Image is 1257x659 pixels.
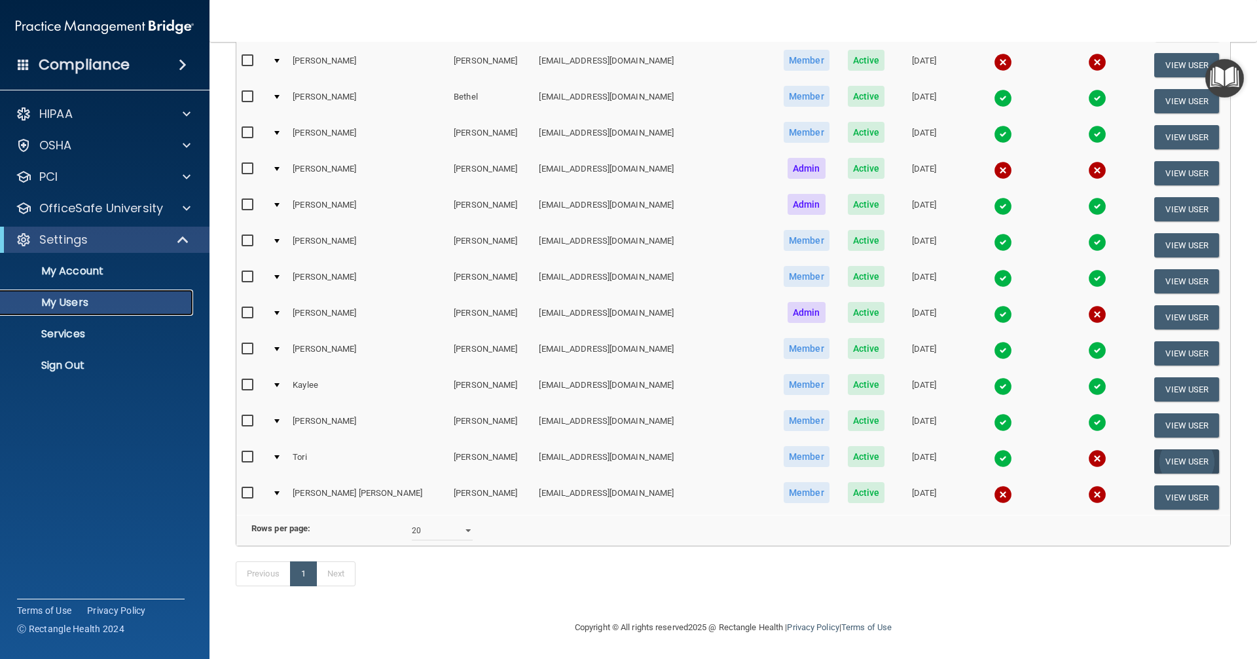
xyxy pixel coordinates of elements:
td: [PERSON_NAME] [448,371,534,407]
td: [EMAIL_ADDRESS][DOMAIN_NAME] [534,263,774,299]
td: [PERSON_NAME] [PERSON_NAME] [287,480,448,515]
td: [EMAIL_ADDRESS][DOMAIN_NAME] [534,299,774,335]
p: OfficeSafe University [39,200,163,216]
button: View User [1154,305,1219,329]
td: [DATE] [894,119,955,155]
td: [PERSON_NAME] [287,227,448,263]
span: Member [784,374,829,395]
span: Active [848,194,885,215]
span: Member [784,338,829,359]
img: tick.e7d51cea.svg [994,413,1012,432]
span: Member [784,230,829,251]
td: [PERSON_NAME] [448,119,534,155]
img: cross.ca9f0e7f.svg [994,161,1012,179]
td: [PERSON_NAME] [287,407,448,443]
span: Member [784,86,829,107]
span: Admin [788,194,826,215]
td: Kaylee [287,371,448,407]
img: cross.ca9f0e7f.svg [1088,53,1106,71]
button: View User [1154,449,1219,474]
td: [DATE] [894,407,955,443]
span: Active [848,410,885,431]
td: [PERSON_NAME] [448,227,534,263]
span: Active [848,86,885,107]
td: [PERSON_NAME] [448,407,534,443]
td: [PERSON_NAME] [287,83,448,119]
a: PCI [16,169,191,185]
img: tick.e7d51cea.svg [1088,269,1106,288]
td: [EMAIL_ADDRESS][DOMAIN_NAME] [534,371,774,407]
span: Ⓒ Rectangle Health 2024 [17,622,124,635]
img: cross.ca9f0e7f.svg [1088,305,1106,324]
td: [PERSON_NAME] [287,299,448,335]
td: [EMAIL_ADDRESS][DOMAIN_NAME] [534,191,774,227]
td: [PERSON_NAME] [287,47,448,83]
p: Settings [39,232,88,248]
button: View User [1154,125,1219,149]
span: Active [848,122,885,143]
button: View User [1154,413,1219,438]
span: Member [784,266,829,287]
td: [PERSON_NAME] [287,335,448,371]
td: Tori [287,443,448,480]
td: [EMAIL_ADDRESS][DOMAIN_NAME] [534,227,774,263]
td: [PERSON_NAME] [448,191,534,227]
button: View User [1154,233,1219,257]
td: [PERSON_NAME] [448,335,534,371]
a: Previous [236,561,291,586]
td: [EMAIL_ADDRESS][DOMAIN_NAME] [534,407,774,443]
b: Rows per page: [251,523,310,533]
a: OfficeSafe University [16,200,191,216]
span: Active [848,302,885,323]
img: tick.e7d51cea.svg [994,341,1012,360]
img: tick.e7d51cea.svg [1088,341,1106,360]
span: Member [784,482,829,503]
td: [DATE] [894,47,955,83]
img: tick.e7d51cea.svg [994,377,1012,396]
img: cross.ca9f0e7f.svg [994,485,1012,504]
td: [DATE] [894,299,955,335]
p: My Users [9,296,187,309]
img: cross.ca9f0e7f.svg [1088,161,1106,179]
img: cross.ca9f0e7f.svg [1088,485,1106,504]
span: Active [848,482,885,503]
span: Active [848,50,885,71]
td: [DATE] [894,335,955,371]
td: [EMAIL_ADDRESS][DOMAIN_NAME] [534,47,774,83]
td: [PERSON_NAME] [448,443,534,480]
span: Admin [788,302,826,323]
span: Active [848,338,885,359]
a: Next [316,561,355,586]
td: [DATE] [894,263,955,299]
span: Active [848,374,885,395]
td: [EMAIL_ADDRESS][DOMAIN_NAME] [534,443,774,480]
span: Member [784,50,829,71]
td: [EMAIL_ADDRESS][DOMAIN_NAME] [534,155,774,191]
img: tick.e7d51cea.svg [1088,197,1106,216]
img: tick.e7d51cea.svg [1088,413,1106,432]
span: Admin [788,158,826,179]
img: cross.ca9f0e7f.svg [1088,449,1106,468]
img: tick.e7d51cea.svg [994,305,1012,324]
td: [PERSON_NAME] [287,155,448,191]
img: tick.e7d51cea.svg [1088,89,1106,107]
img: PMB logo [16,14,194,40]
td: [PERSON_NAME] [448,155,534,191]
button: View User [1154,341,1219,366]
td: [DATE] [894,227,955,263]
a: 1 [290,561,317,586]
td: [DATE] [894,371,955,407]
p: PCI [39,169,58,185]
td: [PERSON_NAME] [287,119,448,155]
button: View User [1154,377,1219,402]
p: Sign Out [9,359,187,372]
a: Privacy Policy [787,622,839,632]
span: Active [848,158,885,179]
p: Services [9,328,187,341]
a: OSHA [16,138,191,153]
img: tick.e7d51cea.svg [994,197,1012,216]
td: [EMAIL_ADDRESS][DOMAIN_NAME] [534,480,774,515]
span: Member [784,122,829,143]
p: OSHA [39,138,72,153]
td: [PERSON_NAME] [448,263,534,299]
